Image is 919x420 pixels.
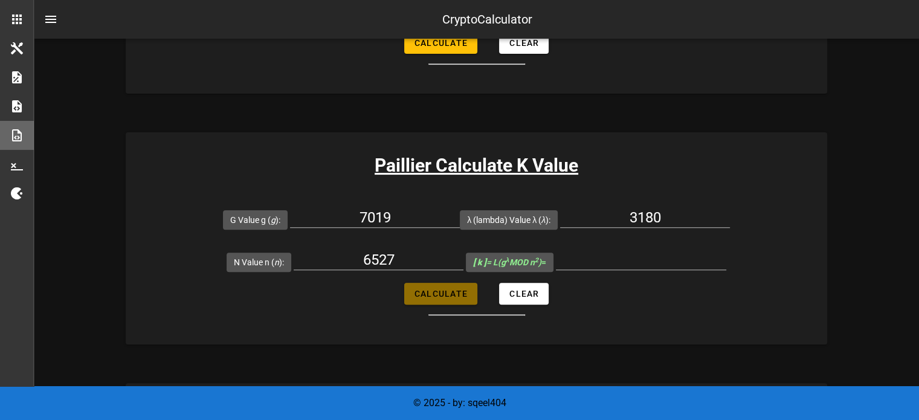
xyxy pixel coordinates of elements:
[499,283,549,305] button: Clear
[271,215,276,225] i: g
[126,152,827,179] h3: Paillier Calculate K Value
[414,38,468,48] span: Calculate
[36,5,65,34] button: nav-menu-toggle
[413,397,506,409] span: © 2025 - by: sqeel404
[234,256,284,268] label: N Value n ( ):
[473,257,541,267] i: = L(g MOD n )
[467,214,550,226] label: λ (lambda) Value λ ( ):
[230,214,280,226] label: G Value g ( ):
[442,10,532,28] div: CryptoCalculator
[414,289,468,299] span: Calculate
[535,256,538,264] sup: 2
[541,215,546,225] i: λ
[404,32,477,54] button: Calculate
[404,283,477,305] button: Calculate
[274,257,279,267] i: n
[473,257,486,267] b: [ k ]
[499,32,549,54] button: Clear
[506,256,509,264] sup: λ
[509,289,539,299] span: Clear
[509,38,539,48] span: Clear
[473,257,546,267] span: =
